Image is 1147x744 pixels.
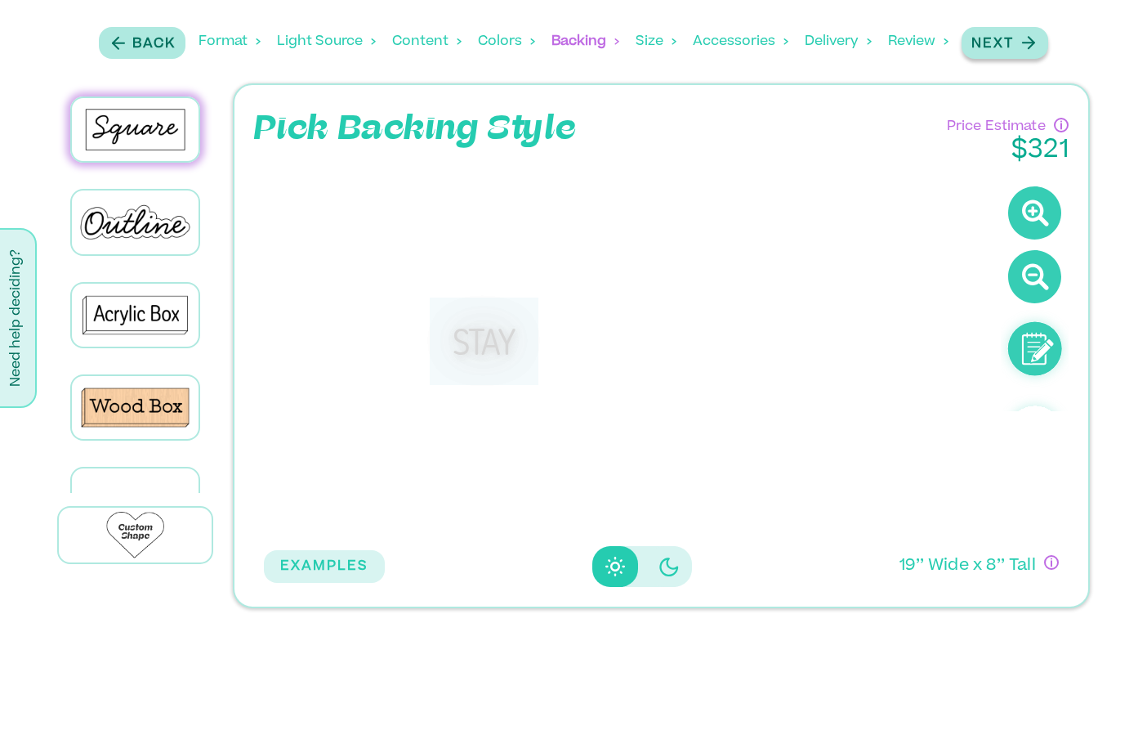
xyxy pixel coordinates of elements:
button: Back [99,27,185,59]
div: Content [392,16,462,67]
div: Format [199,16,261,67]
div: Colors [478,16,535,67]
p: Back [132,34,176,54]
div: Have questions about pricing or just need a human touch? Go through the process and submit an inq... [1054,118,1069,132]
p: Next [971,34,1014,54]
p: $ 321 [947,137,1069,166]
div: Review [888,16,948,67]
div: Accessories [693,16,788,67]
img: Square [72,98,199,161]
img: No Backing [72,468,199,531]
div: Delivery [805,16,872,67]
p: Price Estimate [947,113,1046,137]
button: EXAMPLES [264,550,385,583]
div: If you have questions about size, or if you can’t design exactly what you want here, no worries! ... [1044,555,1059,570]
div: STAY [430,298,538,386]
img: Wood Box [72,376,199,439]
iframe: Chat Widget [1065,666,1147,744]
div: Disabled elevation buttons [592,546,692,587]
div: Light Source [277,16,376,67]
div: Backing [551,16,619,67]
p: Pick Backing Style [254,105,576,154]
img: Acrylic Box [72,284,199,347]
img: Heart [82,508,189,562]
img: Outline [72,190,199,253]
button: Next [962,27,1048,59]
div: Size [636,16,676,67]
p: 19 ’’ Wide x 8 ’’ Tall [899,555,1036,579]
